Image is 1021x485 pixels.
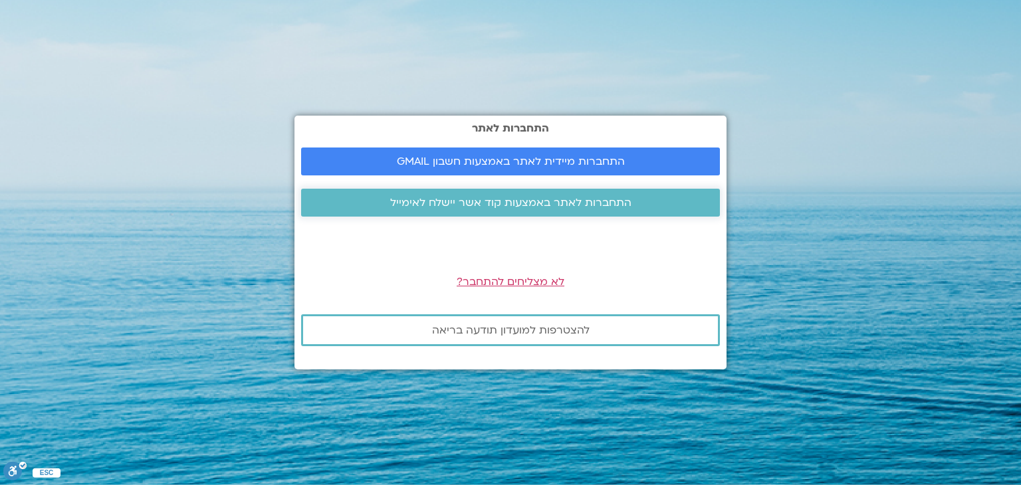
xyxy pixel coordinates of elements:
[457,274,564,289] a: לא מצליחים להתחבר?
[301,122,720,134] h2: התחברות לאתר
[432,324,590,336] span: להצטרפות למועדון תודעה בריאה
[397,155,625,167] span: התחברות מיידית לאתר באמצעות חשבון GMAIL
[301,189,720,217] a: התחברות לאתר באמצעות קוד אשר יישלח לאימייל
[301,147,720,175] a: התחברות מיידית לאתר באמצעות חשבון GMAIL
[301,314,720,346] a: להצטרפות למועדון תודעה בריאה
[390,197,631,209] span: התחברות לאתר באמצעות קוד אשר יישלח לאימייל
